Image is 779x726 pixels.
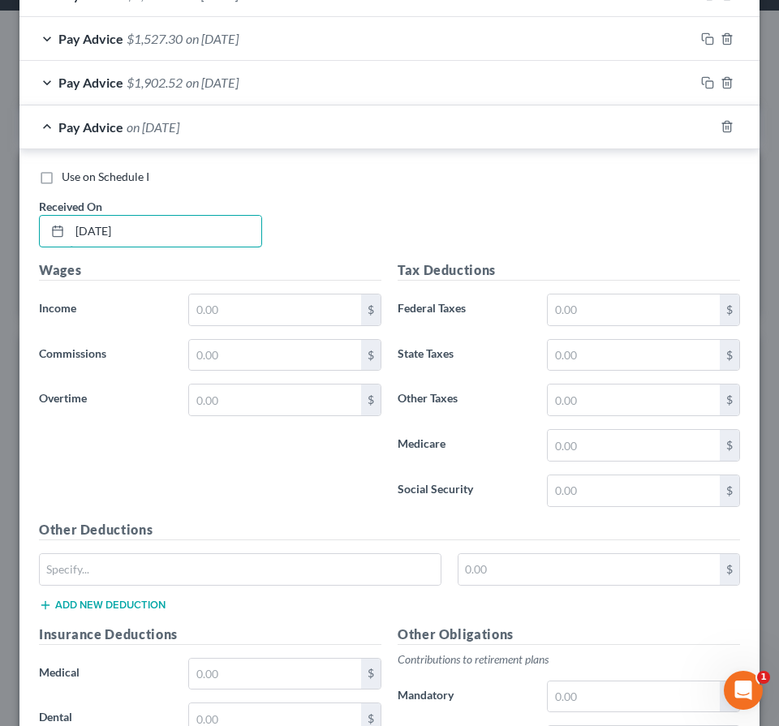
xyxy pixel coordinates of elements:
[720,475,739,506] div: $
[39,200,102,213] span: Received On
[389,384,539,416] label: Other Taxes
[720,554,739,585] div: $
[39,625,381,645] h5: Insurance Deductions
[189,340,361,371] input: 0.00
[389,429,539,462] label: Medicare
[39,520,740,540] h5: Other Deductions
[58,31,123,46] span: Pay Advice
[127,119,179,135] span: on [DATE]
[31,339,180,372] label: Commissions
[720,384,739,415] div: $
[39,599,166,612] button: Add new deduction
[189,384,361,415] input: 0.00
[720,294,739,325] div: $
[724,671,763,710] iframe: Intercom live chat
[62,170,149,183] span: Use on Schedule I
[39,301,76,315] span: Income
[189,294,361,325] input: 0.00
[720,430,739,461] div: $
[548,475,720,506] input: 0.00
[720,681,739,712] div: $
[720,340,739,371] div: $
[58,75,123,90] span: Pay Advice
[389,339,539,372] label: State Taxes
[40,554,441,585] input: Specify...
[389,681,539,713] label: Mandatory
[361,659,381,689] div: $
[548,384,720,415] input: 0.00
[361,340,381,371] div: $
[186,75,239,90] span: on [DATE]
[458,554,720,585] input: 0.00
[398,625,740,645] h5: Other Obligations
[548,340,720,371] input: 0.00
[361,384,381,415] div: $
[58,119,123,135] span: Pay Advice
[70,216,261,247] input: MM/DD/YYYY
[548,681,720,712] input: 0.00
[127,75,183,90] span: $1,902.52
[398,260,740,281] h5: Tax Deductions
[31,658,180,690] label: Medical
[189,659,361,689] input: 0.00
[389,294,539,326] label: Federal Taxes
[398,651,740,668] p: Contributions to retirement plans
[186,31,239,46] span: on [DATE]
[31,384,180,416] label: Overtime
[548,294,720,325] input: 0.00
[548,430,720,461] input: 0.00
[757,671,770,684] span: 1
[389,475,539,507] label: Social Security
[39,260,381,281] h5: Wages
[361,294,381,325] div: $
[127,31,183,46] span: $1,527.30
